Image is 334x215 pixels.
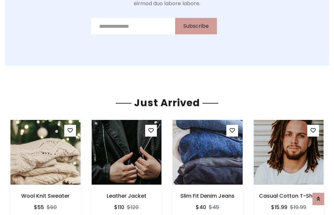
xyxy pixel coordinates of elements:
span: Just Arrived [131,96,203,110]
h6: $40 [196,204,206,210]
del: $19.99 [290,204,306,211]
h6: Wool Knit Sweater [10,193,81,199]
h6: $55 [34,204,44,210]
del: $120 [127,204,139,211]
del: $60 [47,204,57,211]
h6: $110 [114,204,124,210]
del: $45 [209,204,219,211]
h6: Slim Fit Denim Jeans [172,193,243,199]
h6: Casual Cotton T-Shirt [253,193,324,199]
h6: $15.99 [271,204,287,210]
h6: Leather Jacket [91,193,162,199]
button: Subscribe [175,18,217,34]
